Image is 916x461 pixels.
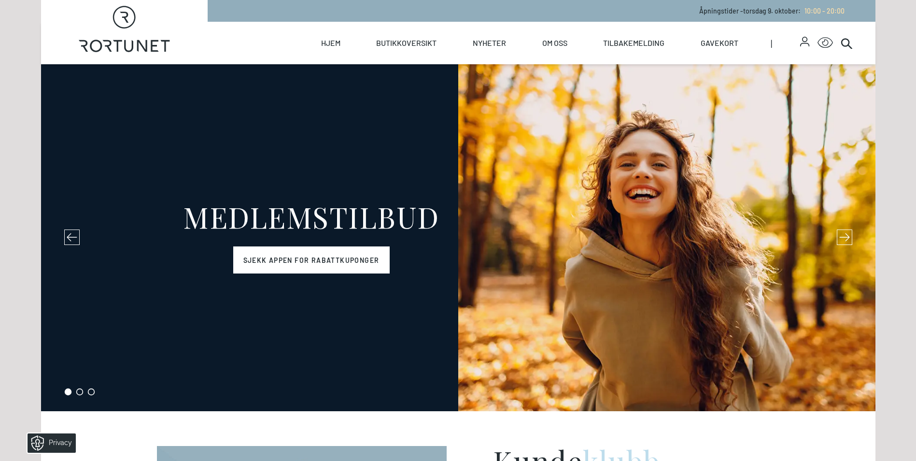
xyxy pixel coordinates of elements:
div: MEDLEMSTILBUD [183,202,439,231]
a: Nyheter [473,22,506,64]
button: Open Accessibility Menu [817,35,833,51]
a: Gavekort [701,22,738,64]
a: Butikkoversikt [376,22,437,64]
section: carousel-slider [41,64,875,411]
a: Om oss [542,22,567,64]
a: Hjem [321,22,340,64]
span: | [771,22,801,64]
div: slide 1 of 3 [41,64,875,411]
a: Tilbakemelding [603,22,664,64]
p: Åpningstider - torsdag 9. oktober : [699,6,845,16]
iframe: Manage Preferences [10,430,88,456]
span: 10:00 - 20:00 [804,7,845,15]
a: Sjekk appen for rabattkuponger [233,246,390,274]
a: 10:00 - 20:00 [801,7,845,15]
